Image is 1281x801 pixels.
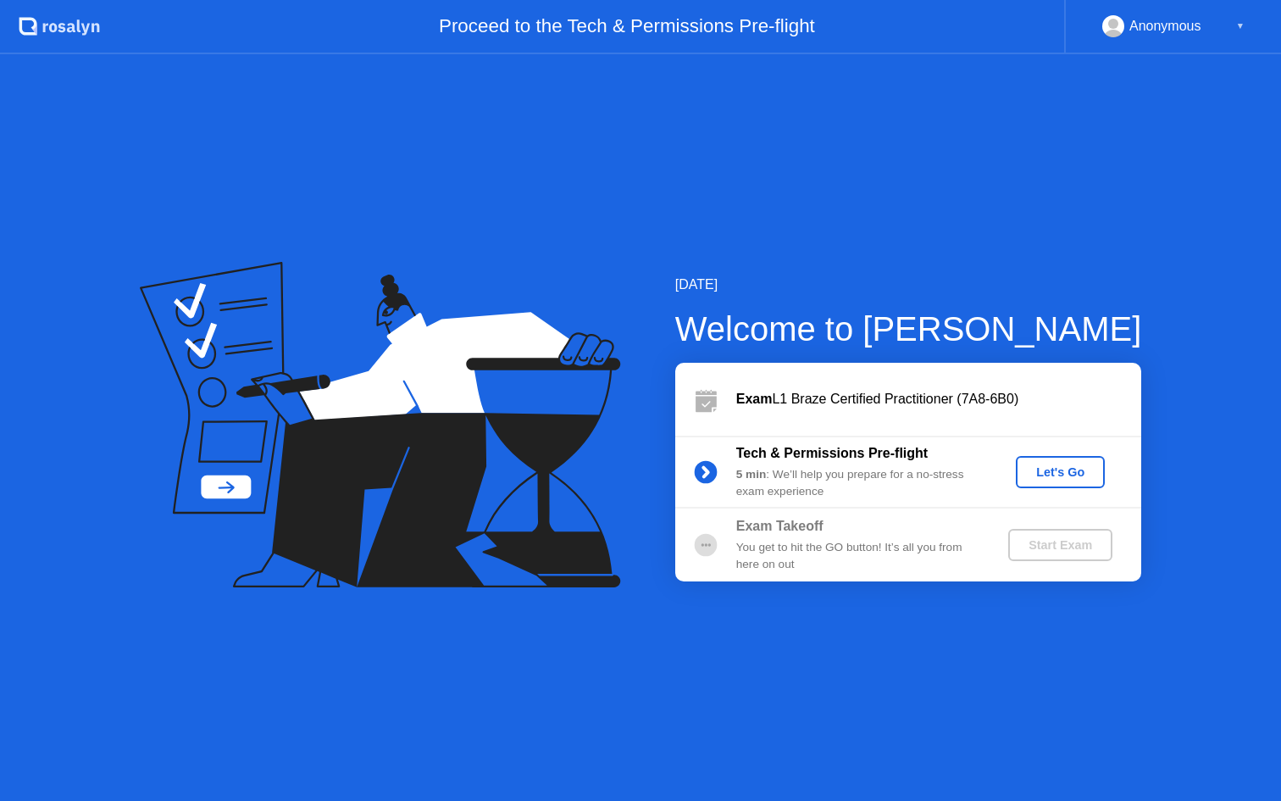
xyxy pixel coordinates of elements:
button: Start Exam [1008,529,1112,561]
div: L1 Braze Certified Practitioner (7A8-6B0) [736,389,1141,409]
div: Start Exam [1015,538,1106,552]
div: Welcome to [PERSON_NAME] [675,303,1142,354]
div: [DATE] [675,275,1142,295]
b: Tech & Permissions Pre-flight [736,446,928,460]
div: ▼ [1236,15,1245,37]
b: Exam Takeoff [736,519,823,533]
b: Exam [736,392,773,406]
div: Let's Go [1023,465,1098,479]
button: Let's Go [1016,456,1105,488]
div: Anonymous [1129,15,1201,37]
div: You get to hit the GO button! It’s all you from here on out [736,539,980,574]
div: : We’ll help you prepare for a no-stress exam experience [736,466,980,501]
b: 5 min [736,468,767,481]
